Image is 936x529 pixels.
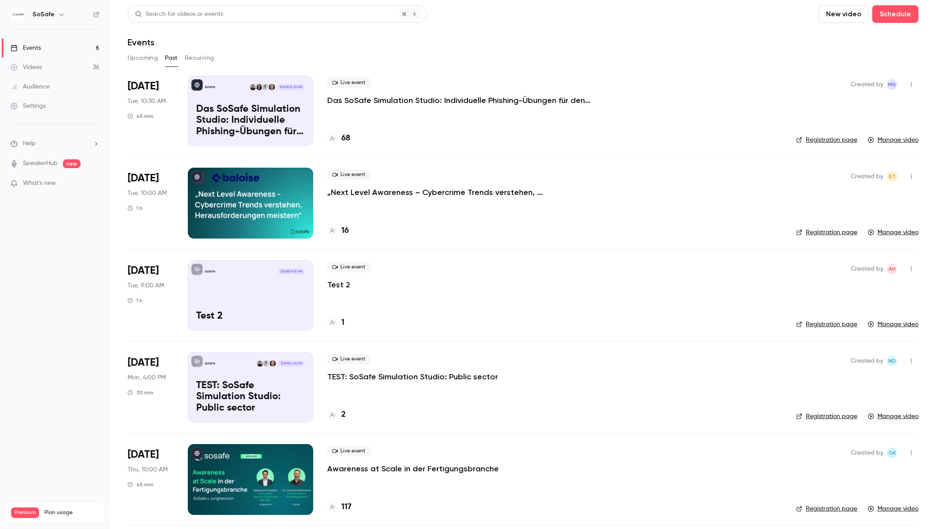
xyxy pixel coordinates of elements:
[327,95,591,106] a: Das SoSafe Simulation Studio: Individuelle Phishing-Übungen für den öffentlichen Sektor
[188,76,313,146] a: Das SoSafe Simulation Studio: Individuelle Phishing-Übungen für den öffentlichen SektorSoSafeJosc...
[327,262,371,272] span: Live event
[327,317,344,329] a: 1
[887,264,897,274] span: Adriana Hanika
[128,352,174,422] div: Sep 8 Mon, 4:00 PM (Europe/Berlin)
[188,260,313,331] a: Test 2SoSafe[DATE] 9:00 AMTest 2
[128,113,154,120] div: 45 min
[89,180,99,187] iframe: Noticeable Trigger
[851,79,883,90] span: Created by
[196,311,305,322] p: Test 2
[257,360,263,367] img: Gabriel Simkin
[23,159,58,168] a: SpeakerHub
[851,171,883,182] span: Created by
[185,51,214,65] button: Recurring
[128,389,154,396] div: 30 min
[128,37,154,48] h1: Events
[887,79,897,90] span: Markus Stalf
[327,463,499,474] a: Awareness at Scale in der Fertigungsbranche
[196,104,305,138] p: Das SoSafe Simulation Studio: Individuelle Phishing-Übungen für den öffentlichen Sektor
[868,136,918,144] a: Manage video
[851,448,883,458] span: Created by
[327,371,498,382] a: TEST: SoSafe Simulation Studio: Public sector
[327,169,371,180] span: Live event
[250,84,256,90] img: Gabriel Simkin
[887,356,897,366] span: Nico Dang
[128,260,174,331] div: Sep 9 Tue, 9:00 AM (Europe/Berlin)
[327,446,371,456] span: Live event
[11,63,42,72] div: Videos
[327,187,591,198] a: „Next Level Awareness – Cybercrime Trends verstehen, Herausforderungen meistern“
[128,373,166,382] span: Mon, 4:00 PM
[196,380,305,414] p: TEST: SoSafe Simulation Studio: Public sector
[128,51,158,65] button: Upcoming
[33,10,55,19] h6: SoSafe
[851,264,883,274] span: Created by
[327,77,371,88] span: Live event
[188,352,313,422] a: TEST: SoSafe Simulation Studio: Public sectorSoSafeJoschka HavenithNico DangGabriel Simkin[DATE] ...
[11,102,46,110] div: Settings
[327,354,371,364] span: Live event
[327,132,350,144] a: 68
[851,356,883,366] span: Created by
[128,79,159,93] span: [DATE]
[868,412,918,421] a: Manage video
[128,168,174,238] div: Sep 9 Tue, 10:00 AM (Europe/Berlin)
[270,360,276,367] img: Joschka Havenith
[888,79,896,90] span: MS
[256,84,262,90] img: Arzu Döver
[888,171,896,182] span: ST
[278,268,304,275] span: [DATE] 9:00 AM
[128,264,159,278] span: [DATE]
[205,269,216,274] p: SoSafe
[128,205,143,212] div: 1 h
[278,360,304,367] span: [DATE] 4:00 PM
[888,448,896,458] span: OK
[868,228,918,237] a: Manage video
[128,356,159,370] span: [DATE]
[11,82,50,91] div: Audience
[887,171,897,182] span: Stefanie Theil
[128,448,159,462] span: [DATE]
[128,444,174,514] div: Sep 4 Thu, 10:00 AM (Europe/Berlin)
[888,356,896,366] span: ND
[888,264,896,274] span: AH
[796,412,857,421] a: Registration page
[868,504,918,513] a: Manage video
[135,10,223,19] div: Search for videos or events
[23,179,56,188] span: What's new
[11,44,41,52] div: Events
[128,171,159,185] span: [DATE]
[796,504,857,513] a: Registration page
[165,51,178,65] button: Past
[277,84,304,90] span: [DATE] 10:30 AM
[327,501,351,513] a: 117
[796,136,857,144] a: Registration page
[11,507,39,518] span: Premium
[341,317,344,329] h4: 1
[262,84,268,90] img: Nico Dang
[11,7,25,22] img: SoSafe
[887,448,897,458] span: Olga Krukova
[44,509,99,516] span: Plan usage
[868,320,918,329] a: Manage video
[872,5,918,23] button: Schedule
[341,132,350,144] h4: 68
[269,84,275,90] img: Joschka Havenith
[63,159,80,168] span: new
[128,297,143,304] div: 1 h
[327,225,349,237] a: 16
[796,320,857,329] a: Registration page
[341,409,346,421] h4: 2
[128,97,166,106] span: Tue, 10:30 AM
[205,361,216,366] p: SoSafe
[327,279,350,290] p: Test 2
[128,481,154,488] div: 45 min
[23,139,36,148] span: Help
[327,409,346,421] a: 2
[128,281,164,290] span: Tue, 9:00 AM
[819,5,869,23] button: New video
